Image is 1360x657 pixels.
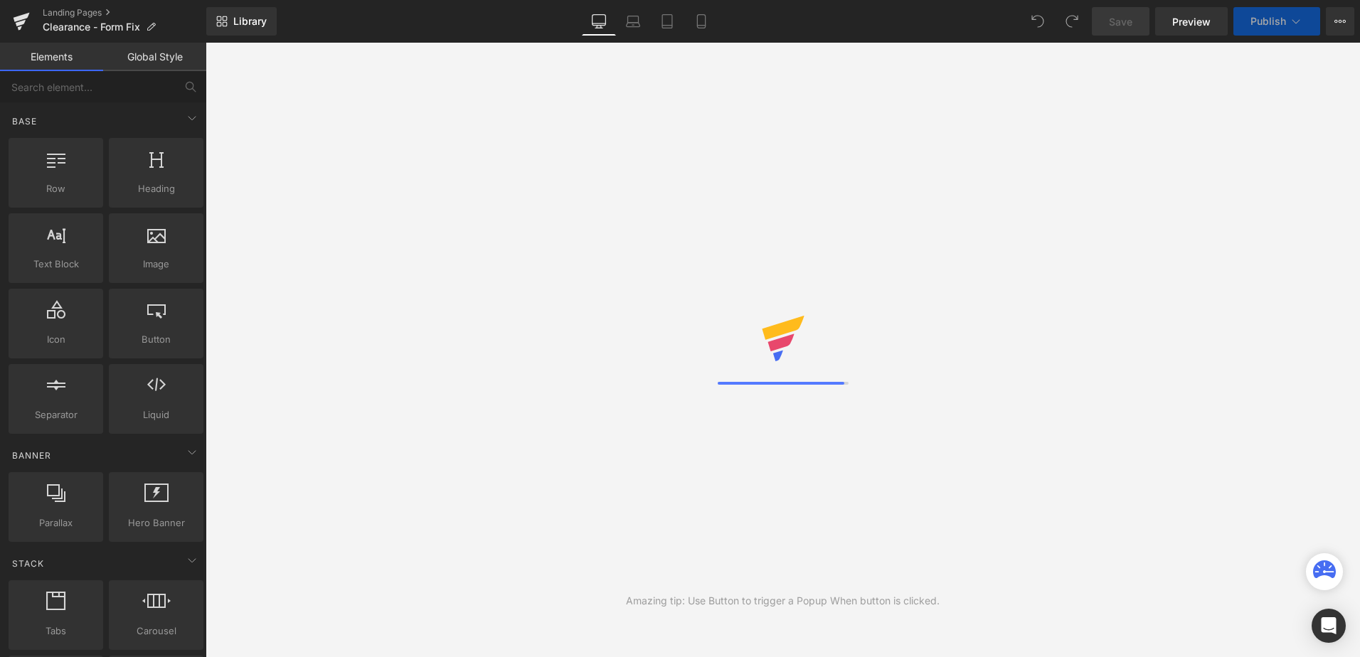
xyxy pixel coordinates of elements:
span: Image [113,257,199,272]
button: Redo [1058,7,1086,36]
a: Laptop [616,7,650,36]
span: Preview [1172,14,1211,29]
a: New Library [206,7,277,36]
span: Publish [1250,16,1286,27]
span: Parallax [13,516,99,530]
span: Base [11,114,38,128]
span: Library [233,15,267,28]
a: Mobile [684,7,718,36]
span: Icon [13,332,99,347]
a: Desktop [582,7,616,36]
span: Button [113,332,199,347]
button: Undo [1024,7,1052,36]
button: More [1326,7,1354,36]
span: Hero Banner [113,516,199,530]
a: Preview [1155,7,1228,36]
span: Separator [13,407,99,422]
span: Stack [11,557,46,570]
span: Row [13,181,99,196]
a: Tablet [650,7,684,36]
div: Amazing tip: Use Button to trigger a Popup When button is clicked. [626,593,940,609]
span: Banner [11,449,53,462]
a: Landing Pages [43,7,206,18]
span: Carousel [113,624,199,639]
span: Save [1109,14,1132,29]
span: Text Block [13,257,99,272]
span: Heading [113,181,199,196]
a: Global Style [103,43,206,71]
span: Tabs [13,624,99,639]
span: Clearance - Form Fix [43,21,140,33]
button: Publish [1233,7,1320,36]
span: Liquid [113,407,199,422]
div: Open Intercom Messenger [1312,609,1346,643]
